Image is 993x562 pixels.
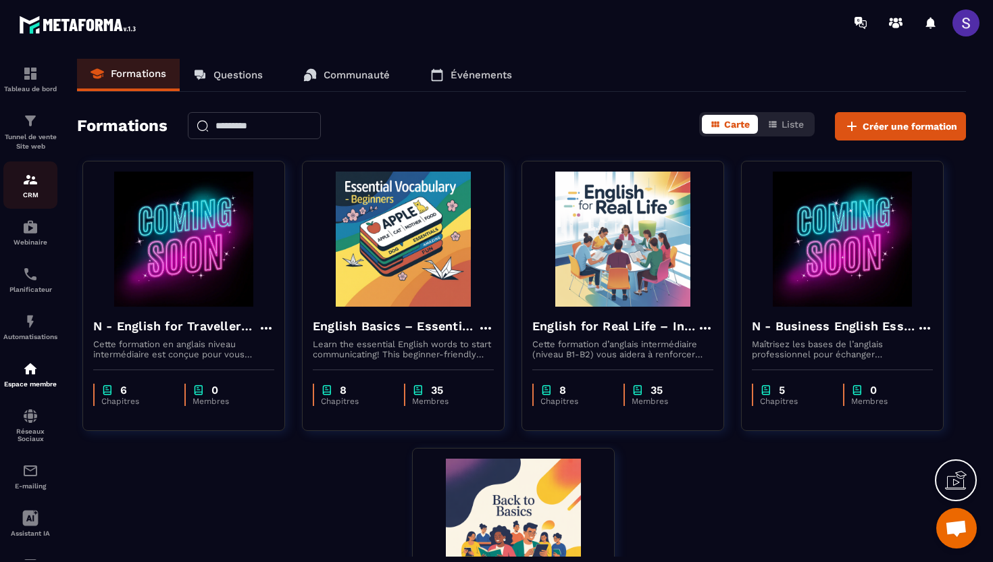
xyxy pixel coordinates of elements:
p: Membres [193,397,261,406]
a: formationformationTableau de bord [3,55,57,103]
img: automations [22,219,39,235]
a: formation-backgroundEnglish Basics – Essential Vocabulary for BeginnersLearn the essential Englis... [302,161,521,448]
button: Créer une formation [835,112,966,140]
img: email [22,463,39,479]
a: formation-backgroundN - Business English Essentials – Communicate with ConfidenceMaîtrisez les ba... [741,161,961,448]
img: chapter [760,384,772,397]
a: formationformationCRM [3,161,57,209]
button: Liste [759,115,812,134]
p: Membres [851,397,919,406]
p: Événements [451,69,512,81]
img: chapter [851,384,863,397]
img: logo [19,12,141,37]
img: scheduler [22,266,39,282]
p: Tunnel de vente Site web [3,132,57,151]
p: 35 [651,384,663,397]
p: CRM [3,191,57,199]
p: Chapitres [540,397,610,406]
p: Espace membre [3,380,57,388]
a: Communauté [290,59,403,91]
p: 8 [340,384,347,397]
img: chapter [412,384,424,397]
p: 0 [211,384,218,397]
img: chapter [632,384,644,397]
p: Webinaire [3,238,57,246]
p: Assistant IA [3,530,57,537]
h4: N - English for Travellers – Intermediate Level [93,317,258,336]
img: automations [22,361,39,377]
a: social-networksocial-networkRéseaux Sociaux [3,398,57,453]
a: Questions [180,59,276,91]
span: Créer une formation [863,120,957,133]
h2: Formations [77,112,168,140]
p: Chapitres [321,397,390,406]
p: Réseaux Sociaux [3,428,57,442]
img: automations [22,313,39,330]
img: formation [22,113,39,129]
a: formation-backgroundN - English for Travellers – Intermediate LevelCette formation en anglais niv... [82,161,302,448]
h4: English Basics – Essential Vocabulary for Beginners [313,317,478,336]
span: Liste [782,119,804,130]
p: Chapitres [101,397,171,406]
img: chapter [193,384,205,397]
a: formation-backgroundEnglish for Real Life – Intermediate LevelCette formation d’anglais intermédi... [521,161,741,448]
a: automationsautomationsEspace membre [3,351,57,398]
p: Questions [213,69,263,81]
p: Planificateur [3,286,57,293]
img: formation-background [93,172,274,307]
img: formation-background [313,172,494,307]
img: formation-background [532,172,713,307]
p: Chapitres [760,397,830,406]
a: emailemailE-mailing [3,453,57,500]
img: formation-background [752,172,933,307]
p: Automatisations [3,333,57,340]
p: Membres [632,397,700,406]
img: formation [22,172,39,188]
a: automationsautomationsWebinaire [3,209,57,256]
img: chapter [321,384,333,397]
img: social-network [22,408,39,424]
a: Formations [77,59,180,91]
p: Membres [412,397,480,406]
a: Assistant IA [3,500,57,547]
h4: N - Business English Essentials – Communicate with Confidence [752,317,917,336]
p: 8 [559,384,566,397]
p: Cette formation en anglais niveau intermédiaire est conçue pour vous rendre à l’aise à l’étranger... [93,339,274,359]
p: Cette formation d’anglais intermédiaire (niveau B1-B2) vous aidera à renforcer votre grammaire, e... [532,339,713,359]
p: Learn the essential English words to start communicating! This beginner-friendly course will help... [313,339,494,359]
a: schedulerschedulerPlanificateur [3,256,57,303]
img: chapter [101,384,113,397]
img: chapter [540,384,553,397]
a: automationsautomationsAutomatisations [3,303,57,351]
p: 6 [120,384,127,397]
p: Formations [111,68,166,80]
a: Événements [417,59,526,91]
a: formationformationTunnel de vente Site web [3,103,57,161]
span: Carte [724,119,750,130]
p: 0 [870,384,877,397]
p: Tableau de bord [3,85,57,93]
h4: English for Real Life – Intermediate Level [532,317,697,336]
p: E-mailing [3,482,57,490]
div: Ouvrir le chat [936,508,977,548]
p: 35 [431,384,443,397]
img: formation [22,66,39,82]
p: 5 [779,384,785,397]
button: Carte [702,115,758,134]
p: Maîtrisez les bases de l’anglais professionnel pour échanger efficacement par e-mail, téléphone, ... [752,339,933,359]
p: Communauté [324,69,390,81]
